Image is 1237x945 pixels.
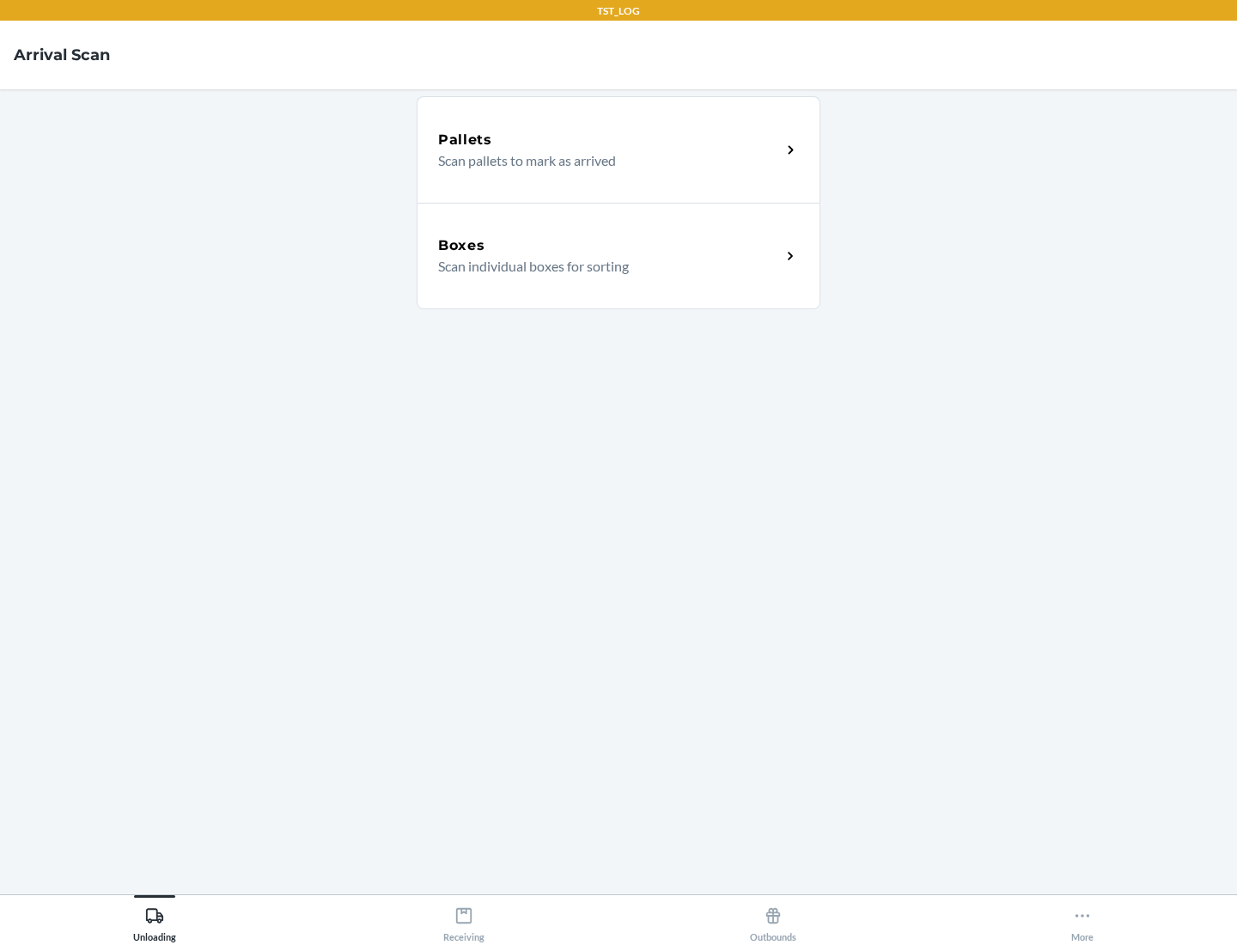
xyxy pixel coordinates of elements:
div: More [1071,899,1094,942]
a: BoxesScan individual boxes for sorting [417,203,820,309]
p: Scan pallets to mark as arrived [438,150,767,171]
div: Unloading [133,899,176,942]
div: Receiving [443,899,484,942]
button: Receiving [309,895,618,942]
h5: Pallets [438,130,492,150]
button: More [928,895,1237,942]
a: PalletsScan pallets to mark as arrived [417,96,820,203]
div: Outbounds [750,899,796,942]
h4: Arrival Scan [14,44,110,66]
p: TST_LOG [597,3,640,19]
p: Scan individual boxes for sorting [438,256,767,277]
h5: Boxes [438,235,485,256]
button: Outbounds [618,895,928,942]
